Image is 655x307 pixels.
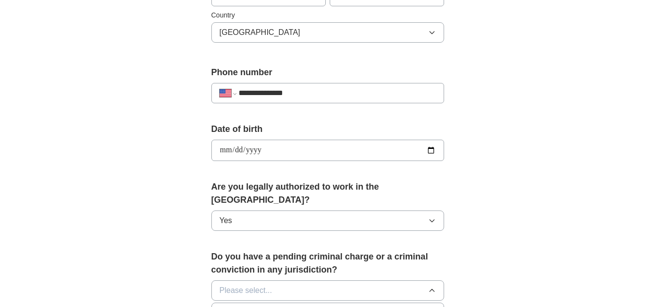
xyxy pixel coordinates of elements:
[211,22,444,43] button: [GEOGRAPHIC_DATA]
[211,210,444,231] button: Yes
[211,280,444,301] button: Please select...
[211,10,444,20] label: Country
[220,27,301,38] span: [GEOGRAPHIC_DATA]
[211,123,444,136] label: Date of birth
[220,215,232,226] span: Yes
[211,66,444,79] label: Phone number
[211,180,444,207] label: Are you legally authorized to work in the [GEOGRAPHIC_DATA]?
[220,285,272,296] span: Please select...
[211,250,444,276] label: Do you have a pending criminal charge or a criminal conviction in any jurisdiction?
